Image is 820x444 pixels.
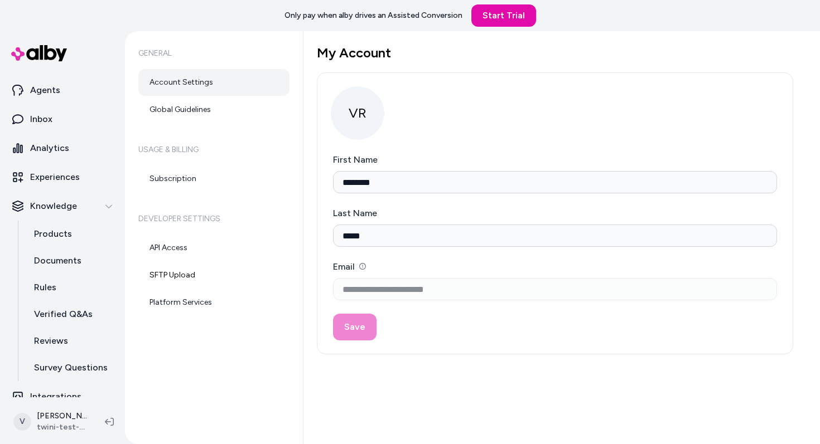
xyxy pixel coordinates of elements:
a: Inbox [4,106,120,133]
a: Products [23,221,120,247]
p: Analytics [30,142,69,155]
h6: Usage & Billing [138,134,290,165]
a: Analytics [4,135,120,162]
span: V [13,413,31,431]
button: Email [359,263,366,270]
a: Platform Services [138,289,290,316]
a: Global Guidelines [138,96,290,123]
p: [PERSON_NAME] [37,411,87,422]
a: SFTP Upload [138,262,290,289]
p: Experiences [30,170,80,184]
p: Inbox [30,113,52,126]
a: Start Trial [471,4,536,27]
label: Email [333,261,366,272]
img: alby Logo [11,45,67,61]
p: Knowledge [30,199,77,213]
p: Rules [34,281,56,294]
p: Agents [30,84,60,97]
p: Only pay when alby drives an Assisted Conversion [284,10,462,21]
p: Integrations [30,390,81,403]
button: Knowledge [4,193,120,219]
button: V[PERSON_NAME]twini-test-store [7,404,96,440]
h6: Developer Settings [138,203,290,235]
a: Experiences [4,164,120,191]
p: Survey Questions [34,361,108,374]
label: Last Name [333,208,377,218]
a: Integrations [4,383,120,410]
h6: General [138,38,290,69]
a: API Access [138,235,290,261]
h1: My Account [317,45,793,61]
a: Agents [4,77,120,104]
a: Rules [23,274,120,301]
span: twini-test-store [37,422,87,433]
label: First Name [333,154,378,165]
a: Survey Questions [23,354,120,381]
p: Reviews [34,334,68,348]
a: Documents [23,247,120,274]
p: Verified Q&As [34,308,93,321]
span: VR [331,86,384,140]
a: Reviews [23,328,120,354]
p: Documents [34,254,81,267]
a: Verified Q&As [23,301,120,328]
p: Products [34,227,72,241]
a: Account Settings [138,69,290,96]
a: Subscription [138,165,290,192]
